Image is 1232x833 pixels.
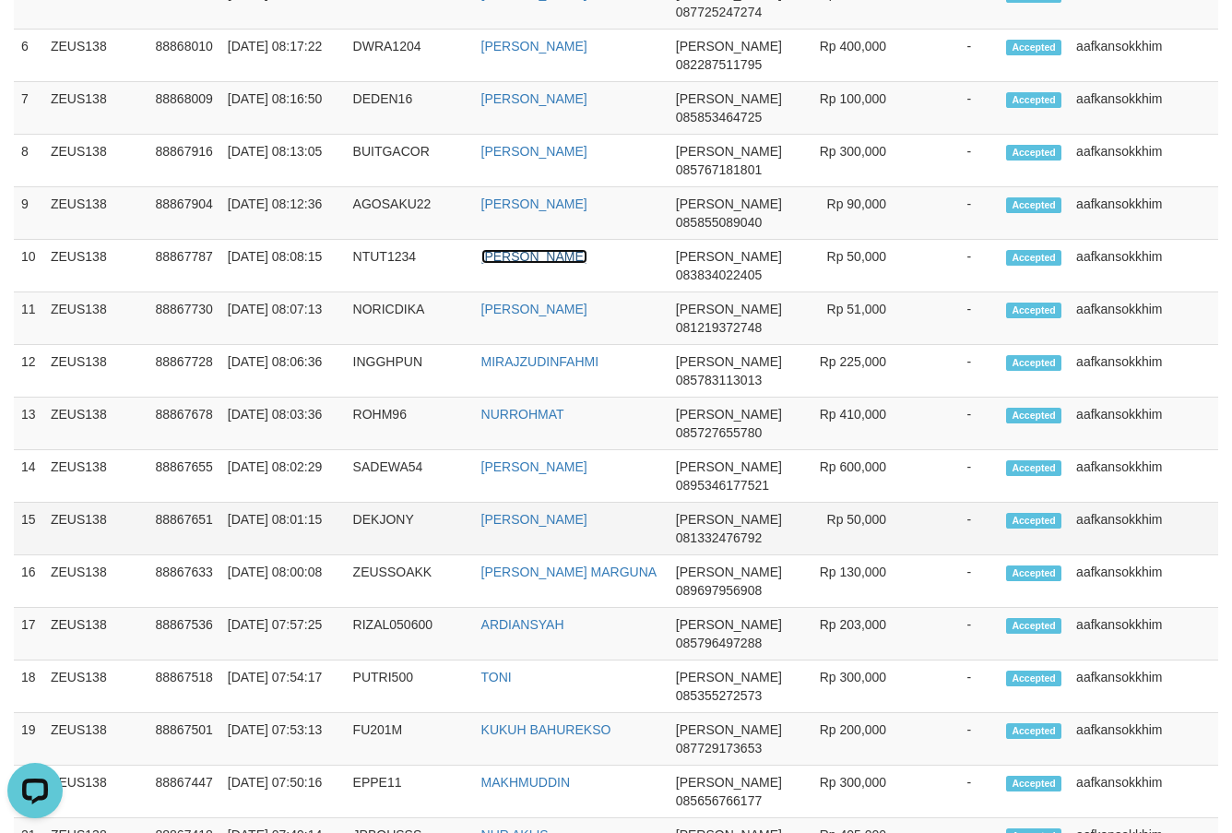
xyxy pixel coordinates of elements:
[481,144,587,159] a: [PERSON_NAME]
[914,713,999,766] td: -
[43,555,148,608] td: ZEUS138
[789,187,914,240] td: Rp 90,000
[676,670,782,684] span: [PERSON_NAME]
[1069,345,1218,398] td: aafkansokkhim
[789,503,914,555] td: Rp 50,000
[1006,40,1061,55] span: Accepted
[676,110,762,125] span: Copy 085853464725 to clipboard
[481,459,587,474] a: [PERSON_NAME]
[789,608,914,660] td: Rp 203,000
[481,39,587,54] a: [PERSON_NAME]
[43,345,148,398] td: ZEUS138
[481,354,599,369] a: MIRAJZUDINFAHMI
[789,450,914,503] td: Rp 600,000
[1006,460,1061,476] span: Accepted
[481,302,587,316] a: [PERSON_NAME]
[914,345,999,398] td: -
[914,398,999,450] td: -
[14,608,43,660] td: 17
[789,660,914,713] td: Rp 300,000
[914,766,999,818] td: -
[346,660,474,713] td: PUTRI500
[346,135,474,187] td: BUITGACOR
[148,30,219,82] td: 88868010
[1069,292,1218,345] td: aafkansokkhim
[346,608,474,660] td: RIZAL050600
[914,608,999,660] td: -
[1069,30,1218,82] td: aafkansokkhim
[914,660,999,713] td: -
[676,162,762,177] span: Copy 085767181801 to clipboard
[1069,450,1218,503] td: aafkansokkhim
[148,240,219,292] td: 88867787
[43,30,148,82] td: ZEUS138
[14,660,43,713] td: 18
[914,503,999,555] td: -
[346,450,474,503] td: SADEWA54
[346,503,474,555] td: DEKJONY
[481,196,587,211] a: [PERSON_NAME]
[148,398,219,450] td: 88867678
[1006,145,1061,161] span: Accepted
[1069,398,1218,450] td: aafkansokkhim
[43,240,148,292] td: ZEUS138
[1069,82,1218,135] td: aafkansokkhim
[789,292,914,345] td: Rp 51,000
[220,345,346,398] td: [DATE] 08:06:36
[914,135,999,187] td: -
[1069,555,1218,608] td: aafkansokkhim
[676,636,762,650] span: Copy 085796497288 to clipboard
[220,660,346,713] td: [DATE] 07:54:17
[346,713,474,766] td: FU201M
[1006,408,1061,423] span: Accepted
[220,292,346,345] td: [DATE] 08:07:13
[914,555,999,608] td: -
[43,292,148,345] td: ZEUS138
[789,713,914,766] td: Rp 200,000
[43,766,148,818] td: ZEUS138
[220,187,346,240] td: [DATE] 08:12:36
[789,240,914,292] td: Rp 50,000
[220,555,346,608] td: [DATE] 08:00:08
[1006,197,1061,213] span: Accepted
[481,565,657,579] a: [PERSON_NAME] MARGUNA
[220,398,346,450] td: [DATE] 08:03:36
[1069,608,1218,660] td: aafkansokkhim
[676,39,782,54] span: [PERSON_NAME]
[789,398,914,450] td: Rp 410,000
[676,320,762,335] span: Copy 081219372748 to clipboard
[43,660,148,713] td: ZEUS138
[676,478,769,493] span: Copy 0895346177521 to clipboard
[789,766,914,818] td: Rp 300,000
[43,187,148,240] td: ZEUS138
[1069,660,1218,713] td: aafkansokkhim
[676,565,782,579] span: [PERSON_NAME]
[43,82,148,135] td: ZEUS138
[220,503,346,555] td: [DATE] 08:01:15
[789,82,914,135] td: Rp 100,000
[1069,503,1218,555] td: aafkansokkhim
[1006,250,1061,266] span: Accepted
[148,503,219,555] td: 88867651
[676,91,782,106] span: [PERSON_NAME]
[220,30,346,82] td: [DATE] 08:17:22
[676,459,782,474] span: [PERSON_NAME]
[1006,355,1061,371] span: Accepted
[14,713,43,766] td: 19
[676,215,762,230] span: Copy 085855089040 to clipboard
[481,512,587,527] a: [PERSON_NAME]
[1069,766,1218,818] td: aafkansokkhim
[14,503,43,555] td: 15
[1006,671,1061,686] span: Accepted
[481,249,587,264] a: [PERSON_NAME]
[676,196,782,211] span: [PERSON_NAME]
[676,722,782,737] span: [PERSON_NAME]
[481,407,564,422] a: NURROHMAT
[676,512,782,527] span: [PERSON_NAME]
[676,617,782,632] span: [PERSON_NAME]
[1069,240,1218,292] td: aafkansokkhim
[14,187,43,240] td: 9
[346,555,474,608] td: ZEUSSOAKK
[148,660,219,713] td: 88867518
[789,30,914,82] td: Rp 400,000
